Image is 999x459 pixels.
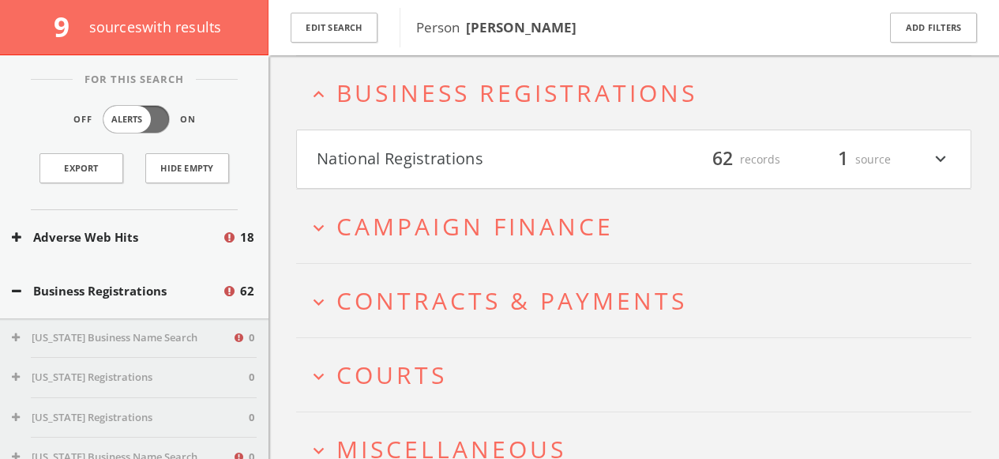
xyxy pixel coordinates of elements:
button: Business Registrations [12,282,222,300]
button: Hide Empty [145,153,229,183]
button: expand_lessBusiness Registrations [308,80,971,106]
span: 62 [240,282,254,300]
span: 0 [249,410,254,426]
span: Off [73,113,92,126]
div: source [796,146,891,173]
span: Courts [336,359,447,391]
div: records [685,146,780,173]
span: 9 [54,8,83,45]
span: For This Search [73,72,196,88]
span: On [180,113,196,126]
button: [US_STATE] Registrations [12,410,249,426]
button: National Registrations [317,146,634,173]
span: 1 [831,145,855,173]
span: Business Registrations [336,77,697,109]
button: [US_STATE] Registrations [12,370,249,386]
button: Edit Search [291,13,377,43]
button: expand_moreContracts & Payments [308,288,971,314]
a: Export [39,153,123,183]
i: expand_more [308,217,329,239]
i: expand_more [308,366,329,387]
i: expand_more [930,146,951,173]
button: Add Filters [890,13,977,43]
span: 62 [705,145,740,173]
button: Adverse Web Hits [12,228,222,246]
span: 0 [249,330,254,346]
span: 18 [240,228,254,246]
span: Contracts & Payments [336,284,687,317]
span: 0 [249,370,254,386]
button: expand_moreCourts [308,362,971,388]
i: expand_less [308,84,329,105]
b: [PERSON_NAME] [466,18,576,36]
span: Campaign Finance [336,210,614,243]
span: source s with results [89,17,222,36]
button: expand_moreCampaign Finance [308,213,971,239]
span: Person [416,18,576,36]
button: [US_STATE] Business Name Search [12,330,232,346]
i: expand_more [308,292,329,313]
